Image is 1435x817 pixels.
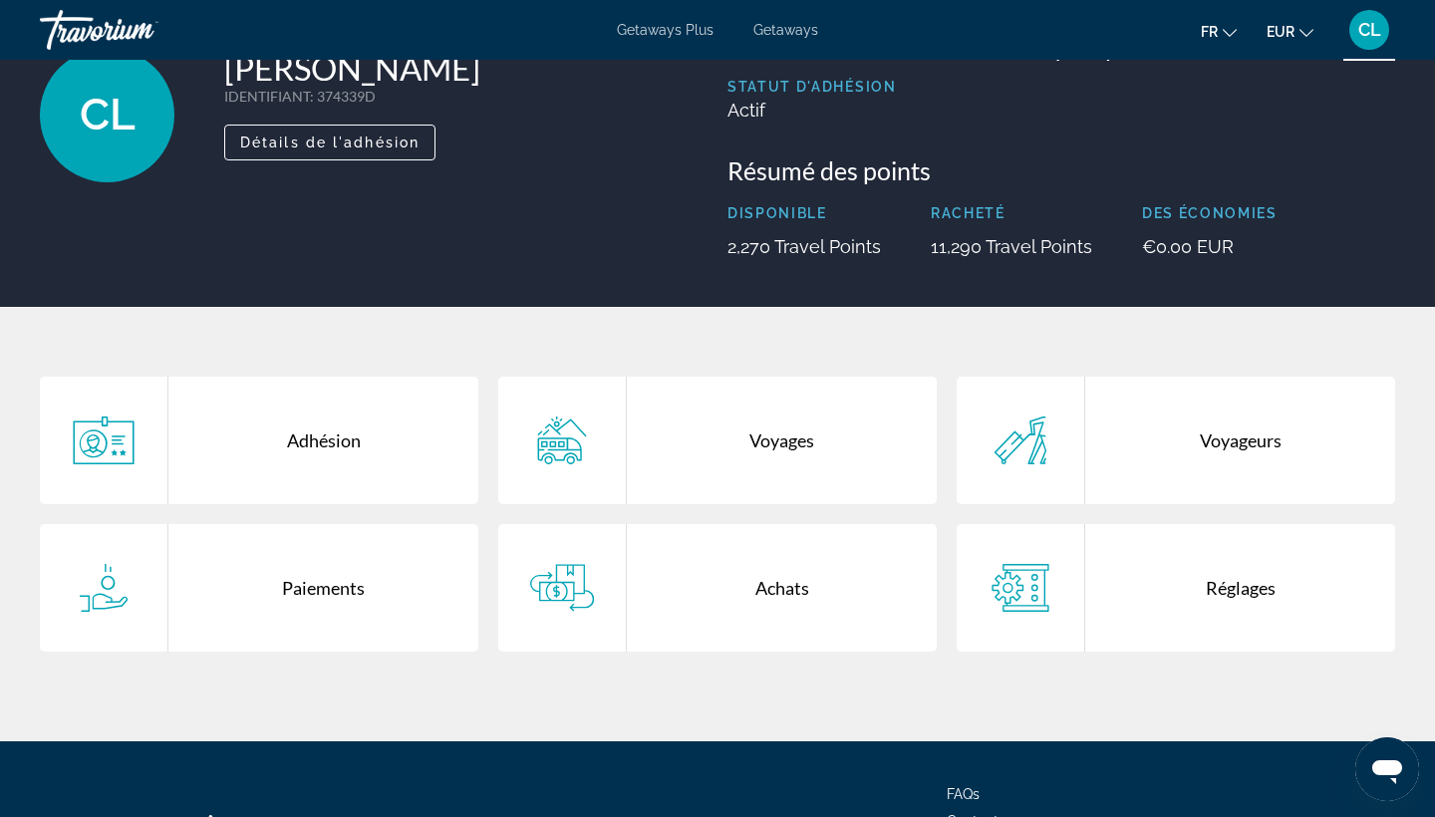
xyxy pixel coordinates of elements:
[40,4,239,56] a: Travorium
[1142,205,1278,221] p: Des économies
[1343,9,1395,51] button: User Menu
[498,524,937,652] a: Achats
[1267,17,1313,46] button: Change currency
[753,22,818,38] a: Getaways
[1142,236,1278,257] p: €0.00 EUR
[168,377,478,504] div: Adhésion
[1201,17,1237,46] button: Change language
[40,524,478,652] a: Paiements
[1201,24,1218,40] span: fr
[727,100,916,121] p: Actif
[224,48,480,88] h1: [PERSON_NAME]
[1085,377,1395,504] div: Voyageurs
[224,88,480,105] p: : 374339D
[224,129,435,150] a: Détails de l'adhésion
[498,377,937,504] a: Voyages
[240,135,420,150] span: Détails de l'adhésion
[1355,737,1419,801] iframe: Bouton de lancement de la fenêtre de messagerie
[947,786,980,802] a: FAQs
[627,524,937,652] div: Achats
[727,236,881,257] p: 2,270 Travel Points
[931,205,1092,221] p: Racheté
[727,205,881,221] p: Disponible
[40,377,478,504] a: Adhésion
[727,155,1395,185] h3: Résumé des points
[224,88,310,105] span: IDENTIFIANT
[1358,20,1381,40] span: CL
[224,125,435,160] button: Détails de l'adhésion
[627,377,937,504] div: Voyages
[617,22,714,38] a: Getaways Plus
[80,89,136,140] span: CL
[727,79,916,95] p: Statut d'adhésion
[957,377,1395,504] a: Voyageurs
[168,524,478,652] div: Paiements
[957,524,1395,652] a: Réglages
[1267,24,1294,40] span: EUR
[931,236,1092,257] p: 11,290 Travel Points
[1085,524,1395,652] div: Réglages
